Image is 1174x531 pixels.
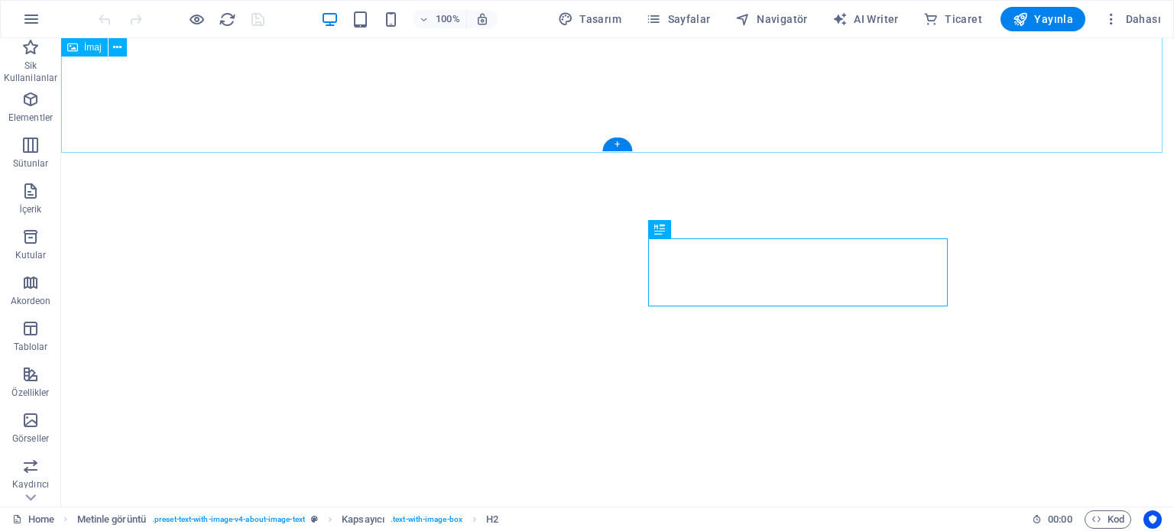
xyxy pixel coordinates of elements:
[11,387,49,399] p: Özellikler
[436,10,460,28] h6: 100%
[1085,510,1131,529] button: Kod
[475,12,489,26] i: Yeniden boyutlandırmada yakınlaştırma düzeyini seçilen cihaza uyacak şekilde otomatik olarak ayarla.
[917,7,988,31] button: Ticaret
[12,478,49,491] p: Kaydırıcı
[13,157,49,170] p: Sütunlar
[391,510,462,529] span: . text-with-image-box
[342,510,384,529] span: Seçmek için tıkla. Düzenlemek için çift tıkla
[8,112,53,124] p: Elementler
[1059,513,1061,525] span: :
[14,341,48,353] p: Tablolar
[84,43,102,52] span: İmaj
[640,7,717,31] button: Sayfalar
[729,7,814,31] button: Navigatör
[552,7,628,31] div: Tasarım (Ctrl+Alt+Y)
[413,10,467,28] button: 100%
[218,10,236,28] button: reload
[1104,11,1161,27] span: Dahası
[923,11,982,27] span: Ticaret
[486,510,498,529] span: Seçmek için tıkla. Düzenlemek için çift tıkla
[1048,510,1072,529] span: 00 00
[152,510,305,529] span: . preset-text-with-image-v4-about-image-text
[1000,7,1085,31] button: Yayınla
[311,515,318,523] i: Bu element, özelleştirilebilir bir ön ayar
[558,11,621,27] span: Tasarım
[12,432,49,445] p: Görseller
[602,138,632,151] div: +
[15,249,47,261] p: Kutular
[1032,510,1072,529] h6: Oturum süresi
[12,510,54,529] a: Seçimi iptal etmek için tıkla. Sayfaları açmak için çift tıkla
[77,510,146,529] span: Seçmek için tıkla. Düzenlemek için çift tıkla
[77,510,499,529] nav: breadcrumb
[552,7,628,31] button: Tasarım
[1098,7,1167,31] button: Dahası
[11,295,51,307] p: Akordeon
[1091,510,1124,529] span: Kod
[219,11,236,28] i: Sayfayı yeniden yükleyin
[735,11,808,27] span: Navigatör
[646,11,711,27] span: Sayfalar
[832,11,899,27] span: AI Writer
[1143,510,1162,529] button: Usercentrics
[826,7,905,31] button: AI Writer
[19,203,41,215] p: İçerik
[1013,11,1073,27] span: Yayınla
[187,10,206,28] button: Ön izleme modundan çıkıp düzenlemeye devam etmek için buraya tıklayın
